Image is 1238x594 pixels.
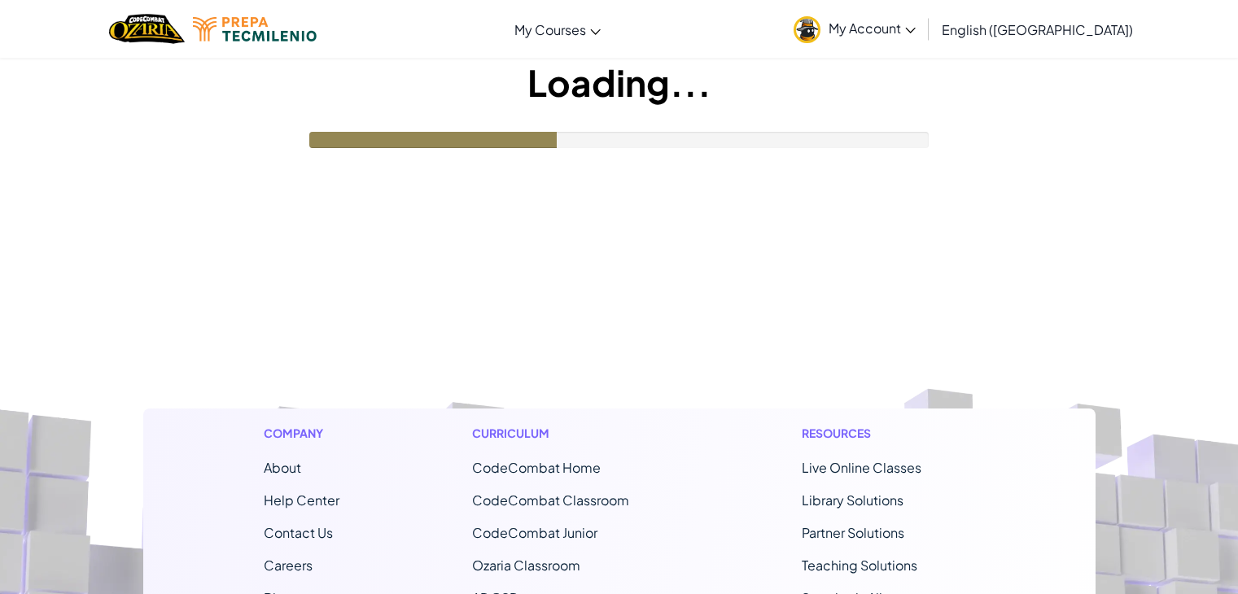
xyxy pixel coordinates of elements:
a: Library Solutions [802,491,903,509]
a: My Account [785,3,924,55]
a: Ozaria by CodeCombat logo [109,12,185,46]
a: My Courses [506,7,609,51]
img: Tecmilenio logo [193,17,317,41]
a: Teaching Solutions [802,557,917,574]
span: English ([GEOGRAPHIC_DATA]) [942,21,1133,38]
a: CodeCombat Junior [472,524,597,541]
a: CodeCombat Classroom [472,491,629,509]
h1: Company [264,425,339,442]
h1: Resources [802,425,975,442]
img: Home [109,12,185,46]
a: Careers [264,557,313,574]
span: My Account [829,20,916,37]
a: About [264,459,301,476]
span: CodeCombat Home [472,459,601,476]
a: Ozaria Classroom [472,557,580,574]
a: English ([GEOGRAPHIC_DATA]) [934,7,1141,51]
img: avatar [794,16,820,43]
a: Help Center [264,491,339,509]
span: Contact Us [264,524,333,541]
a: Live Online Classes [802,459,921,476]
span: My Courses [514,21,586,38]
a: Partner Solutions [802,524,904,541]
h1: Curriculum [472,425,669,442]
